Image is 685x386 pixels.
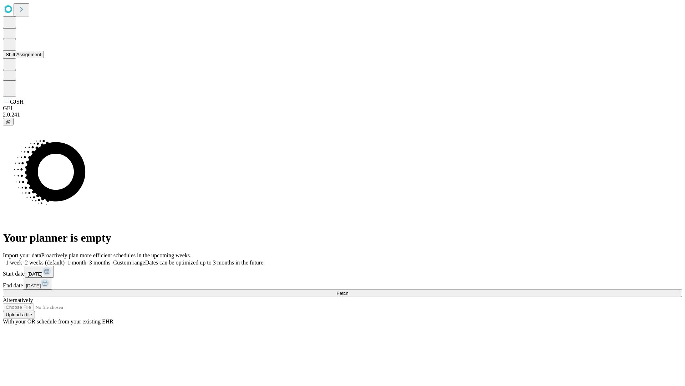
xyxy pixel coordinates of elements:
[6,259,22,266] span: 1 week
[3,51,44,58] button: Shift Assignment
[3,297,33,303] span: Alternatively
[25,266,54,278] button: [DATE]
[26,283,41,288] span: [DATE]
[113,259,145,266] span: Custom range
[89,259,110,266] span: 3 months
[3,112,682,118] div: 2.0.241
[3,231,682,244] h1: Your planner is empty
[3,252,41,258] span: Import your data
[3,105,682,112] div: GEI
[25,259,65,266] span: 2 weeks (default)
[3,311,35,318] button: Upload a file
[6,119,11,124] span: @
[27,271,42,277] span: [DATE]
[3,278,682,289] div: End date
[336,291,348,296] span: Fetch
[3,118,14,125] button: @
[41,252,191,258] span: Proactively plan more efficient schedules in the upcoming weeks.
[10,99,24,105] span: GJSH
[23,278,52,289] button: [DATE]
[3,318,113,325] span: With your OR schedule from your existing EHR
[3,289,682,297] button: Fetch
[3,266,682,278] div: Start date
[145,259,265,266] span: Dates can be optimized up to 3 months in the future.
[67,259,86,266] span: 1 month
